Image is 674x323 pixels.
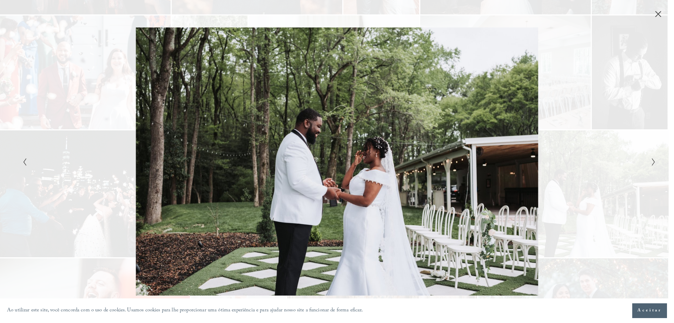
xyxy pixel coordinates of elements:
[649,157,654,166] button: Próximo slide
[632,303,667,318] button: Aceitar
[653,10,664,18] button: Fechar
[20,157,25,166] button: Slide anterior
[637,307,662,314] font: Aceitar
[7,306,363,315] font: Ao utilizar este site, você concorda com o uso de cookies. Usamos cookies para lhe proporcionar u...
